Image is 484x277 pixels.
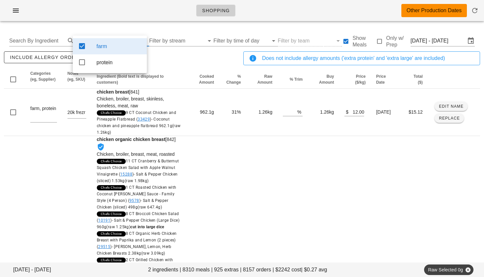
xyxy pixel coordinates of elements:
[246,70,278,89] th: Raw Amount: Not sorted. Activate to sort ascending.
[67,71,85,82] span: Notes (eg, SKU)
[97,211,179,229] span: 8 CT Broccoli Chicken Salad ( )
[101,159,122,164] span: Chefs Choice
[339,70,371,89] th: Price ($/kg): Not sorted. Activate to sort ascending.
[98,218,110,223] a: 10191
[30,71,56,82] span: Categories (eg, Supplier)
[96,59,142,66] div: protein
[465,267,471,273] button: Close
[97,74,164,85] span: Ingredient (Bold text is displayed to customers)
[409,109,423,115] span: $15.12
[97,96,164,108] span: Chicken, broiler, breast, skinless, boneless, meat, raw
[97,258,176,275] span: 2 CT Grilled Chicken with Cauliflower Tabbouleh ( )
[232,109,241,115] span: 31%
[414,74,423,85] span: Total ($)
[62,70,92,89] th: Notes (eg, SKU): Not sorted. Activate to sort ascending.
[141,251,165,256] span: (raw 3.09kg)
[129,198,139,203] a: 9578
[125,179,149,183] span: (raw 1.98kg)
[92,70,187,89] th: Ingredient (Bold text is displayed to customers): Not sorted. Activate to sort ascending.
[120,172,132,177] a: 15288
[97,89,129,95] strong: chicken breast
[97,244,172,256] span: - [PERSON_NAME], Lemon, Herb Chicken Breasts 2.38kg
[439,104,464,109] span: Edit Name
[344,107,348,116] div: $
[386,35,411,48] label: Only w/ Prep
[290,77,303,82] span: % Trim
[25,70,62,89] th: Categories (eg, Supplier): Not sorted. Activate to sort ascending.
[319,74,334,85] span: Buy Amount
[106,225,130,229] span: (raw 1.25kg)
[297,107,303,116] div: %
[101,231,122,236] span: Chefs Choice
[97,117,181,135] span: - Coconut chicken and pineapple flatbread 962.1g
[4,51,88,63] button: include allergy orders
[138,117,150,122] a: 33429
[97,89,181,136] span: [841]
[101,110,122,116] span: Chefs Choice
[407,7,462,14] div: Other Production Dates
[428,264,470,275] span: Raw Selected 0g
[371,89,398,136] td: [DATE]
[97,185,176,209] span: 1 CT Roasted Chicken with Coconut [PERSON_NAME] Sauce - Family Style (4 Person) ( )
[301,266,327,274] span: | $0.27 avg
[257,74,272,85] span: Raw Amount
[149,36,213,46] div: Filter by stream
[196,5,235,16] a: Shopping
[202,8,230,13] span: Shopping
[227,74,241,85] span: % Change
[246,89,278,136] td: 1.26kg
[278,70,308,89] th: % Trim: Not sorted. Activate to sort ascending.
[371,70,398,89] th: Price Date: Not sorted. Activate to sort ascending.
[353,35,376,48] label: Show Meals
[97,231,177,256] span: 8 CT Organic Herb Chicken Breast with Paprika and Lemon (2 pieces) ( )
[138,205,162,209] span: (raw 647.4g)
[97,110,181,135] span: 9 CT Coconut Chicken and Pineapple Flatbread ( )
[98,244,110,249] a: 29515
[435,114,464,123] button: Replace
[101,211,122,217] span: Chefs Choice
[199,74,214,85] span: Cooked Amount
[308,89,339,136] td: 1.26kg
[376,74,386,85] span: Price Date
[97,172,178,183] span: - Salt & Pepper Chicken (sliced) 1.53kg
[219,70,246,89] th: % Change: Not sorted. Activate to sort ascending.
[308,70,339,89] th: Buy Amount: Not sorted. Activate to sort ascending.
[439,116,460,121] span: Replace
[101,185,122,190] span: Chefs Choice
[435,102,468,111] button: Edit Name
[355,74,365,85] span: Price ($/kg)
[130,225,164,229] strong: cut into large dice
[200,109,214,115] span: 962.1g
[97,152,175,157] span: Chicken, broiler, breast, meat, roasted
[10,55,82,60] span: include allergy orders
[187,70,219,89] th: Cooked Amount: Not sorted. Activate to sort ascending.
[96,43,142,49] div: farm
[101,258,122,263] span: Chefs Choice
[97,159,179,183] span: 11 CT Cranberry & Butternut Squash Chicken Salad with Apple Walnut Vinaigrette ( )
[97,218,179,229] span: - Salt & Pepper Chicken (Large Dice) 960g
[398,70,428,89] th: Total ($): Not sorted. Activate to sort ascending.
[213,36,278,46] div: Filter by time of day
[262,54,474,62] div: Does not include allergy amounts ('extra protein' and 'extra large' are included)
[97,137,166,142] strong: chicken organic chicken breast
